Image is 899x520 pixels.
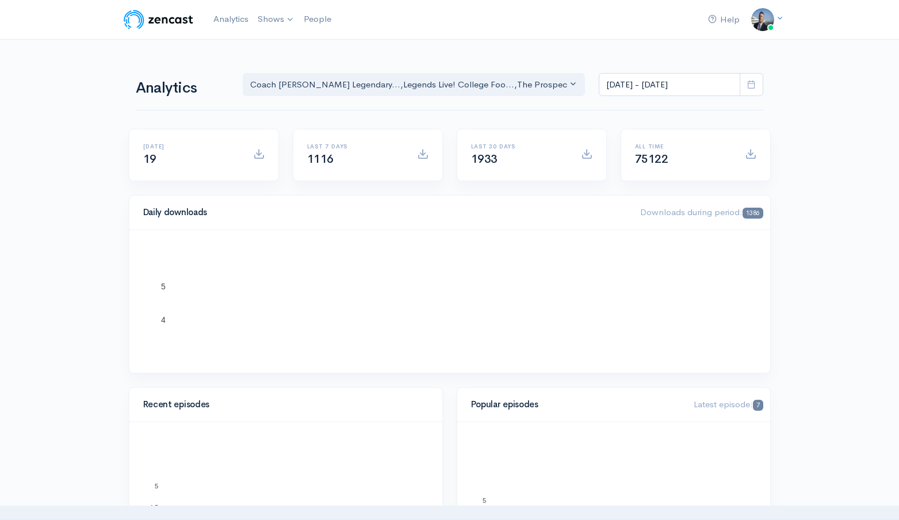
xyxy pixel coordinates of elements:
input: analytics date range selector [599,73,740,97]
text: 5 [482,497,485,504]
a: Help [703,7,744,32]
span: 75122 [635,152,668,166]
text: 4.5 [149,504,158,511]
text: 5 [154,482,158,489]
span: 7 [753,400,763,411]
span: 1116 [307,152,334,166]
h1: Analytics [136,80,229,97]
h6: All time [635,143,731,150]
h4: Recent episodes [143,400,422,410]
span: 1386 [743,208,763,219]
h6: [DATE] [143,143,239,150]
h6: Last 30 days [471,143,567,150]
iframe: gist-messenger-bubble-iframe [860,481,887,508]
h4: Popular episodes [471,400,680,410]
button: Coach Schuman's Legendary..., Legends Live! College Foo..., The Prospect Podcast, Rebel Republic ... [243,73,586,97]
a: Analytics [209,7,253,32]
svg: A chart. [143,244,756,359]
img: ZenCast Logo [122,8,195,31]
h4: Daily downloads [143,208,627,217]
span: Downloads during period: [640,207,763,217]
span: 19 [143,152,156,166]
a: People [299,7,336,32]
img: ... [751,8,774,31]
div: Coach [PERSON_NAME] Legendary... , Legends Live! College Foo... , The Prospect Podcast , Rebel Re... [250,78,568,91]
text: 5 [161,282,166,291]
span: Latest episode: [694,399,763,410]
h6: Last 7 days [307,143,403,150]
a: Shows [253,7,299,32]
span: 1933 [471,152,498,166]
text: 4 [161,315,166,324]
